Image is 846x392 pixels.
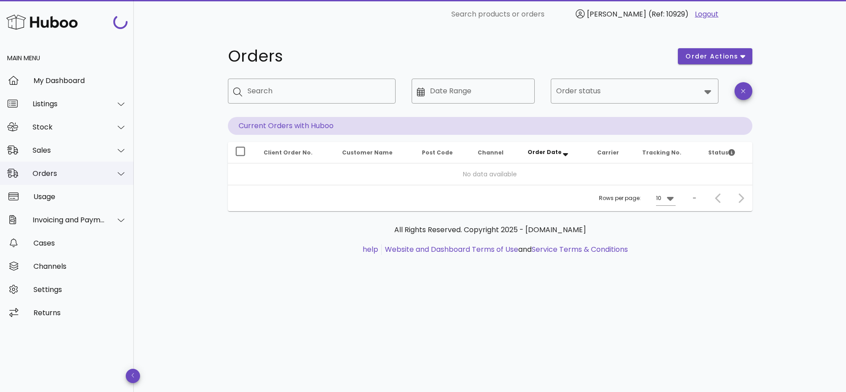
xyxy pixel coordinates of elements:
span: Post Code [422,149,453,156]
th: Post Code [415,142,470,163]
th: Status [701,142,752,163]
a: Service Terms & Conditions [532,244,628,254]
th: Tracking No. [635,142,702,163]
li: and [382,244,628,255]
th: Client Order No. [256,142,335,163]
span: order actions [685,52,739,61]
div: Returns [33,309,127,317]
th: Carrier [590,142,635,163]
td: No data available [228,163,752,185]
div: Listings [33,100,105,108]
p: All Rights Reserved. Copyright 2025 - [DOMAIN_NAME] [235,225,745,235]
span: [PERSON_NAME] [587,9,646,19]
div: Channels [33,262,127,271]
div: Sales [33,146,105,154]
div: 10 [656,194,661,202]
span: Status [708,149,735,156]
div: Settings [33,285,127,294]
span: Client Order No. [264,149,313,156]
th: Channel [470,142,520,163]
h1: Orders [228,48,668,64]
th: Customer Name [335,142,415,163]
div: Order status [551,79,718,104]
div: Cases [33,239,127,247]
div: Usage [33,192,127,201]
img: Huboo Logo [6,13,78,32]
span: Carrier [597,149,619,156]
span: (Ref: 10929) [648,9,689,19]
div: My Dashboard [33,76,127,85]
p: Current Orders with Huboo [228,117,752,135]
span: Order Date [528,148,561,156]
th: Order Date: Sorted descending. Activate to remove sorting. [520,142,590,163]
div: Orders [33,169,105,178]
button: order actions [678,48,752,64]
div: Rows per page: [599,185,676,211]
div: – [693,194,696,202]
a: Website and Dashboard Terms of Use [385,244,518,254]
a: help [363,244,378,254]
div: 10Rows per page: [656,191,676,205]
span: Channel [478,149,503,156]
div: Stock [33,123,105,131]
a: Logout [695,9,718,20]
span: Customer Name [342,149,392,156]
span: Tracking No. [642,149,681,156]
div: Invoicing and Payments [33,216,105,224]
